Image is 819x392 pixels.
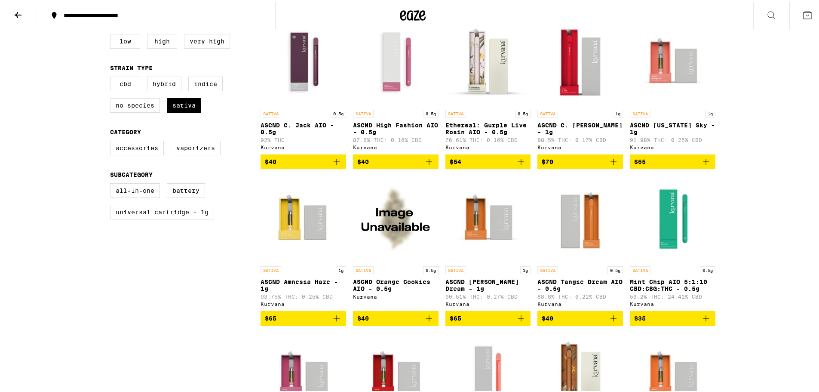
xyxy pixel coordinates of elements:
[445,309,531,324] button: Add to bag
[542,313,553,320] span: $40
[261,265,281,272] p: SATIVA
[184,32,230,47] label: Very High
[423,108,439,116] p: 0.5g
[537,265,558,272] p: SATIVA
[261,136,346,141] p: 92% THC
[445,153,531,167] button: Add to bag
[537,174,623,260] img: Kurvana - ASCND Tangie Dream AIO - 0.5g
[634,157,646,164] span: $65
[110,32,140,47] label: Low
[445,174,531,260] img: Kurvana - ASCND Tangie Dream - 1g
[353,18,439,153] a: Open page for ASCND High Fashion AIO - 0.5g from Kurvana
[537,136,623,141] p: 88.5% THC: 0.17% CBD
[537,309,623,324] button: Add to bag
[520,265,531,272] p: 1g
[537,292,623,298] p: 88.8% THC: 0.22% CBD
[147,32,177,47] label: High
[353,174,439,309] a: Open page for ASCND Orange Cookies AIO - 0.5g from Kurvana
[445,18,531,153] a: Open page for Ethereal: Gurple Live Rosin AIO - 0.5g from Kurvana
[423,265,439,272] p: 0.5g
[357,157,369,164] span: $40
[542,157,553,164] span: $70
[630,136,715,141] p: 91.98% THC: 0.25% CBD
[537,108,558,116] p: SATIVA
[630,18,715,153] a: Open page for ASCND Georgia Sky - 1g from Kurvana
[265,157,276,164] span: $40
[353,277,439,290] p: ASCND Orange Cookies AIO - 0.5g
[261,120,346,134] p: ASCND C. Jack AIO - 0.5g
[634,313,646,320] span: $35
[265,313,276,320] span: $65
[630,120,715,134] p: ASCND [US_STATE] Sky - 1g
[167,182,205,196] label: Battery
[353,18,439,104] img: Kurvana - ASCND High Fashion AIO - 0.5g
[450,157,461,164] span: $54
[261,18,346,153] a: Open page for ASCND C. Jack AIO - 0.5g from Kurvana
[357,313,369,320] span: $40
[261,143,346,148] div: Kurvana
[537,277,623,290] p: ASCND Tangie Dream AIO - 0.5g
[353,136,439,141] p: 87.6% THC: 0.16% CBD
[445,277,531,290] p: ASCND [PERSON_NAME] Dream - 1g
[167,96,201,111] label: Sativa
[630,277,715,290] p: Mint Chip AIO 5:1:10 CBD:CBG:THC - 0.5g
[537,120,623,134] p: ASCND C. [PERSON_NAME] - 1g
[110,182,160,196] label: All-In-One
[353,309,439,324] button: Add to bag
[537,18,623,104] img: Kurvana - ASCND C. Jack AIO - 1g
[261,277,346,290] p: ASCND Amnesia Haze - 1g
[445,136,531,141] p: 76.61% THC: 0.16% CBD
[537,174,623,309] a: Open page for ASCND Tangie Dream AIO - 0.5g from Kurvana
[445,174,531,309] a: Open page for ASCND Tangie Dream - 1g from Kurvana
[630,108,650,116] p: SATIVA
[331,108,346,116] p: 0.5g
[630,299,715,305] div: Kurvana
[445,265,466,272] p: SATIVA
[110,170,153,176] legend: Subcategory
[613,108,623,116] p: 1g
[607,265,623,272] p: 0.5g
[353,174,439,260] img: Kurvana - ASCND Orange Cookies AIO - 0.5g
[515,108,531,116] p: 0.5g
[353,143,439,148] div: Kurvana
[171,139,221,154] label: Vaporizers
[261,153,346,167] button: Add to bag
[445,299,531,305] div: Kurvana
[445,108,466,116] p: SATIVA
[110,63,153,70] legend: Strain Type
[630,174,715,309] a: Open page for Mint Chip AIO 5:1:10 CBD:CBG:THC - 0.5g from Kurvana
[110,75,140,90] label: CBD
[110,127,141,134] legend: Category
[705,108,715,116] p: 1g
[537,153,623,167] button: Add to bag
[630,143,715,148] div: Kurvana
[261,174,346,309] a: Open page for ASCND Amnesia Haze - 1g from Kurvana
[188,75,223,90] label: Indica
[110,96,160,111] label: No Species
[445,143,531,148] div: Kurvana
[110,203,214,218] label: Universal Cartridge - 1g
[353,108,374,116] p: SATIVA
[353,120,439,134] p: ASCND High Fashion AIO - 0.5g
[537,299,623,305] div: Kurvana
[5,6,62,13] span: Hi. Need any help?
[537,143,623,148] div: Kurvana
[630,153,715,167] button: Add to bag
[630,309,715,324] button: Add to bag
[261,299,346,305] div: Kurvana
[353,153,439,167] button: Add to bag
[261,292,346,298] p: 93.75% THC: 0.25% CBD
[261,18,346,104] img: Kurvana - ASCND C. Jack AIO - 0.5g
[147,75,181,90] label: Hybrid
[261,309,346,324] button: Add to bag
[450,313,461,320] span: $65
[445,292,531,298] p: 90.51% THC: 0.27% CBD
[353,265,374,272] p: SATIVA
[110,139,164,154] label: Accessories
[630,18,715,104] img: Kurvana - ASCND Georgia Sky - 1g
[261,174,346,260] img: Kurvana - ASCND Amnesia Haze - 1g
[630,292,715,298] p: 50.2% THC: 24.42% CBD
[630,174,715,260] img: Kurvana - Mint Chip AIO 5:1:10 CBD:CBG:THC - 0.5g
[353,292,439,298] div: Kurvana
[700,265,715,272] p: 0.5g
